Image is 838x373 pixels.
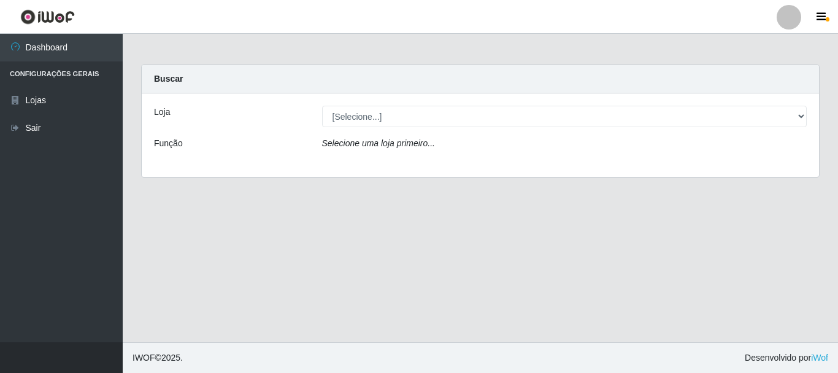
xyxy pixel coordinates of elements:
span: Desenvolvido por [745,351,828,364]
span: © 2025 . [133,351,183,364]
span: IWOF [133,353,155,363]
img: CoreUI Logo [20,9,75,25]
strong: Buscar [154,74,183,84]
label: Loja [154,106,170,119]
a: iWof [811,353,828,363]
i: Selecione uma loja primeiro... [322,138,435,148]
label: Função [154,137,183,150]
